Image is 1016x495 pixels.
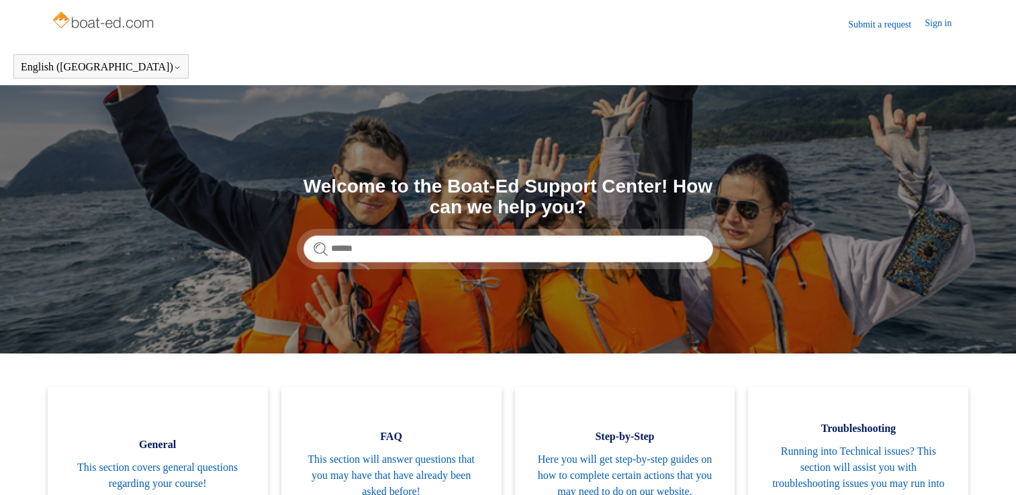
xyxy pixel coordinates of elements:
[304,235,713,262] input: Search
[768,421,948,437] span: Troubleshooting
[304,176,713,218] h1: Welcome to the Boat-Ed Support Center! How can we help you?
[21,61,181,73] button: English ([GEOGRAPHIC_DATA])
[925,16,965,32] a: Sign in
[68,437,248,453] span: General
[68,459,248,492] span: This section covers general questions regarding your course!
[848,17,925,32] a: Submit a request
[302,429,481,445] span: FAQ
[51,8,158,35] img: Boat-Ed Help Center home page
[535,429,715,445] span: Step-by-Step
